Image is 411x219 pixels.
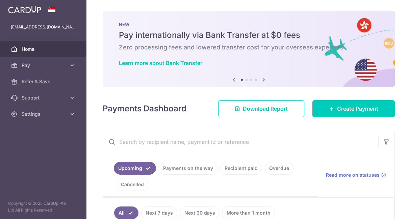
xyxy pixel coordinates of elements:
[114,162,156,175] a: Upcoming
[243,105,288,113] span: Download Report
[326,172,386,178] a: Read more on statuses
[119,43,379,51] h6: Zero processing fees and lowered transfer cost for your overseas expenses
[22,62,66,69] span: Pay
[8,5,41,14] img: CardUp
[22,78,66,85] span: Refer & Save
[326,172,380,178] span: Read more on statuses
[218,100,304,117] a: Download Report
[337,105,378,113] span: Create Payment
[117,178,148,191] a: Cancelled
[220,162,262,175] a: Recipient paid
[103,131,378,153] input: Search by recipient name, payment id or reference
[22,46,66,52] span: Home
[119,30,379,41] h5: Pay internationally via Bank Transfer at $0 fees
[22,94,66,101] span: Support
[103,103,186,115] h4: Payments Dashboard
[11,24,76,30] p: [EMAIL_ADDRESS][DOMAIN_NAME]
[119,22,379,27] p: NEW
[159,162,217,175] a: Payments on the way
[312,100,395,117] a: Create Payment
[265,162,293,175] a: Overdue
[119,60,202,66] a: Learn more about Bank Transfer
[22,111,66,117] span: Settings
[103,11,395,87] img: Bank transfer banner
